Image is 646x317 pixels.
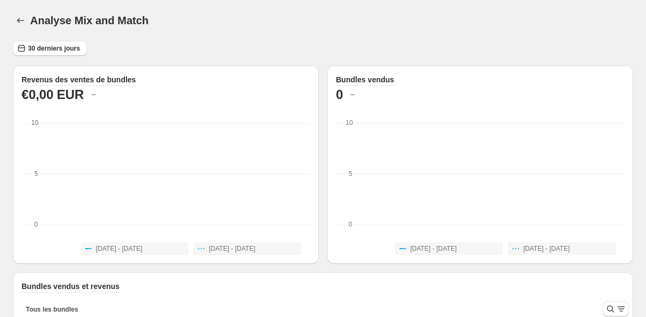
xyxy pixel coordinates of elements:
[34,170,38,178] text: 5
[336,74,394,85] h3: Bundles vendus
[346,119,353,126] text: 10
[603,301,629,316] button: Search and filter results
[22,86,84,103] h2: €0,00 EUR
[28,44,80,53] span: 30 derniers jours
[22,74,136,85] h3: Revenus des ventes de bundles
[395,242,503,255] button: [DATE] - [DATE]
[349,170,353,178] text: 5
[508,242,616,255] button: [DATE] - [DATE]
[336,86,343,103] h2: 0
[13,41,87,56] button: 30 derniers jours
[194,242,301,255] button: [DATE] - [DATE]
[34,221,38,228] text: 0
[81,242,188,255] button: [DATE] - [DATE]
[22,281,120,292] h3: Bundles vendus et revenus
[209,244,255,253] span: [DATE] - [DATE]
[26,305,78,314] span: Tous les bundles
[30,14,149,27] h1: Analyse Mix and Match
[410,244,457,253] span: [DATE] - [DATE]
[96,244,142,253] span: [DATE] - [DATE]
[31,119,39,126] text: 10
[523,244,570,253] span: [DATE] - [DATE]
[349,221,353,228] text: 0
